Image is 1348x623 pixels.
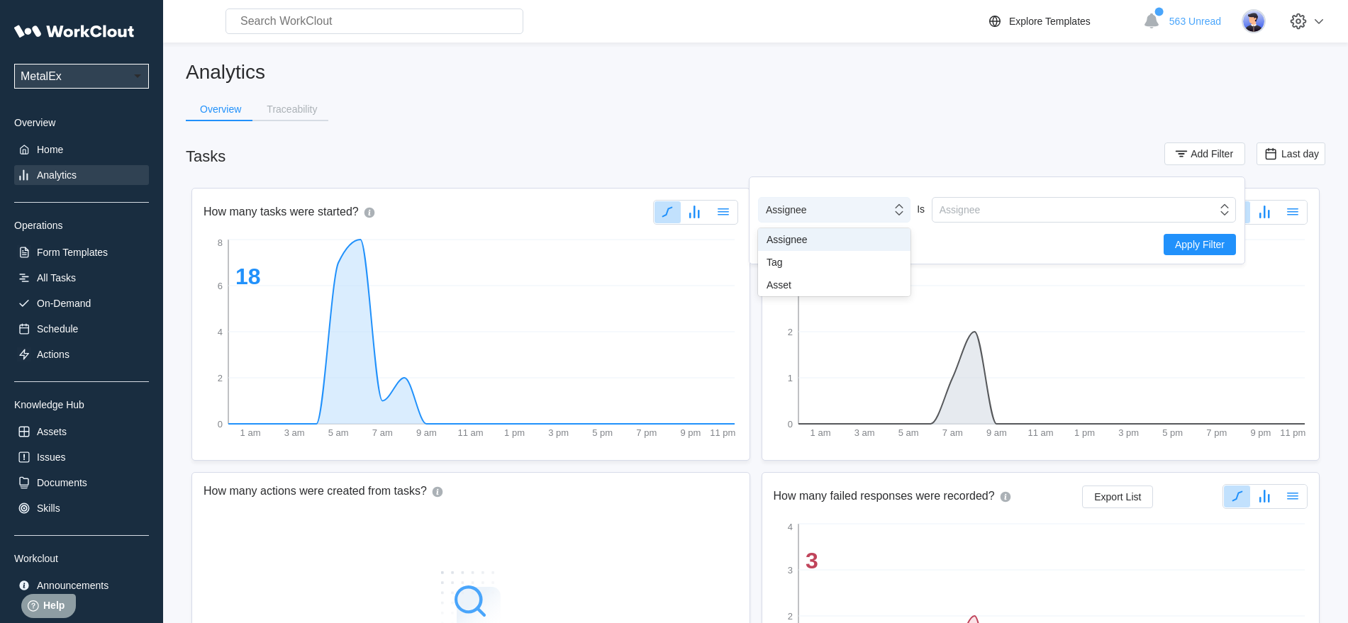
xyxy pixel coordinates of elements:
a: All Tasks [14,268,149,288]
span: Export List [1094,492,1141,502]
span: Apply Filter [1175,240,1225,249]
div: Explore Templates [1009,16,1091,27]
div: All Tasks [37,272,76,284]
h2: How many actions were created from tasks? [204,484,427,500]
tspan: 1 am [810,427,830,438]
tspan: 11 am [457,427,483,438]
tspan: 0 [218,419,223,430]
div: Analytics [37,169,77,181]
a: Assets [14,422,149,442]
div: Documents [37,477,87,488]
tspan: 2 [787,327,792,337]
tspan: 11 pm [710,427,735,438]
a: Analytics [14,165,149,185]
tspan: 3 [806,548,818,573]
div: Overview [200,104,241,114]
tspan: 6 [218,281,223,291]
tspan: 3 pm [1118,427,1139,438]
button: Apply Filter [1164,234,1236,255]
button: Traceability [252,99,328,120]
tspan: 0 [787,419,792,430]
tspan: 7 pm [1206,427,1227,438]
tspan: 4 [787,522,792,532]
span: Last day [1281,148,1319,159]
tspan: 4 [218,327,223,337]
div: Is [910,197,932,222]
a: Explore Templates [986,13,1136,30]
button: Add Filter [1164,142,1245,165]
a: Schedule [14,319,149,339]
div: Asset [767,279,902,291]
a: Issues [14,447,149,467]
tspan: 3 am [284,427,305,438]
input: Search WorkClout [225,9,523,34]
div: Actions [37,349,69,360]
tspan: 1 pm [504,427,525,438]
tspan: 1 am [240,427,261,438]
tspan: 2 [787,611,792,622]
tspan: 7 pm [636,427,657,438]
tspan: 9 pm [1250,427,1271,438]
span: Add Filter [1191,149,1233,159]
a: Form Templates [14,242,149,262]
div: Assets [37,426,67,437]
div: Knowledge Hub [14,399,149,410]
div: Assignee [940,204,981,215]
tspan: 3 am [854,427,874,438]
div: On-Demand [37,298,91,309]
div: Skills [37,503,60,514]
img: user-5.png [1242,9,1266,33]
span: 563 Unread [1169,16,1221,27]
tspan: 5 am [898,427,918,438]
tspan: 1 [787,373,792,383]
a: Home [14,140,149,159]
a: Documents [14,473,149,493]
tspan: 9 pm [680,427,701,438]
div: Announcements [37,580,108,591]
tspan: 3 pm [548,427,569,438]
tspan: 11 pm [1280,427,1305,438]
tspan: 9 am [416,427,437,438]
tspan: 11 am [1027,427,1053,438]
tspan: 5 pm [592,427,613,438]
div: Traceability [267,104,317,114]
div: Assignee [766,204,807,215]
tspan: 7 am [942,427,962,438]
tspan: 2 [218,373,223,383]
div: Workclout [14,553,149,564]
button: Export List [1082,486,1153,508]
a: On-Demand [14,293,149,313]
tspan: 7 am [372,427,393,438]
div: Assignee [767,234,902,245]
h2: How many failed responses were recorded? [774,489,995,505]
button: Overview [186,99,252,120]
tspan: 3 [787,565,792,576]
tspan: 1 pm [1074,427,1095,438]
div: Operations [14,220,149,231]
div: Tag [767,257,902,268]
tspan: 8 [218,237,223,248]
div: Tasks [186,147,225,166]
div: Issues [37,451,65,463]
h2: Analytics [186,60,1325,84]
h2: How many tasks were started? [204,205,359,220]
a: Actions [14,344,149,364]
tspan: 9 am [986,427,1006,438]
a: Announcements [14,576,149,595]
div: Schedule [37,323,78,335]
div: Overview [14,117,149,128]
tspan: 5 am [328,427,349,438]
div: Home [37,144,63,155]
tspan: 18 [235,264,261,289]
tspan: 5 pm [1162,427,1183,438]
a: Skills [14,498,149,518]
div: Form Templates [37,247,108,258]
